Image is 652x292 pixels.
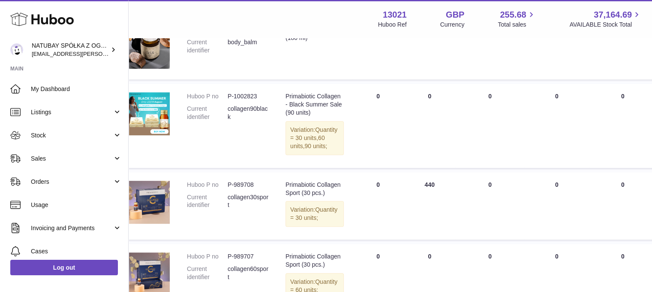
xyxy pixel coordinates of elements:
[455,17,525,79] td: 0
[127,181,170,224] img: product image
[500,9,526,21] span: 255.68
[228,193,268,210] dd: collagen30sport
[187,265,228,281] dt: Current identifier
[525,172,589,240] td: 0
[455,84,525,167] td: 0
[440,21,465,29] div: Currency
[404,172,455,240] td: 440
[10,43,23,56] img: kacper.antkowski@natubay.pl
[285,181,344,197] div: Primabiotic Collagen Sport (30 pcs.)
[525,84,589,167] td: 0
[187,92,228,100] dt: Huboo P no
[32,50,172,57] span: [EMAIL_ADDRESS][PERSON_NAME][DOMAIN_NAME]
[498,9,536,29] a: 255.68 Total sales
[455,172,525,240] td: 0
[228,38,268,55] dd: body_balm
[31,85,122,93] span: My Dashboard
[404,17,455,79] td: 18
[187,252,228,261] dt: Huboo P no
[10,260,118,275] a: Log out
[187,181,228,189] dt: Huboo P no
[228,252,268,261] dd: P-989707
[621,93,625,100] span: 0
[187,105,228,121] dt: Current identifier
[228,92,268,100] dd: P-1002823
[228,181,268,189] dd: P-989708
[31,178,113,186] span: Orders
[187,193,228,210] dt: Current identifier
[621,253,625,260] span: 0
[383,9,407,21] strong: 13021
[290,126,337,149] span: Quantity = 30 units,60 units,90 units;
[31,131,113,140] span: Stock
[594,9,632,21] span: 37,164.69
[285,252,344,269] div: Primabiotic Collagen Sport (30 pcs.)
[569,21,642,29] span: AVAILABLE Stock Total
[31,108,113,116] span: Listings
[285,92,344,117] div: Primabiotic Collagen - Black Summer Sale (90 units)
[378,21,407,29] div: Huboo Ref
[352,172,404,240] td: 0
[285,201,344,227] div: Variation:
[404,84,455,167] td: 0
[127,26,170,69] img: product image
[352,17,404,79] td: 0
[31,224,113,232] span: Invoicing and Payments
[621,181,625,188] span: 0
[31,155,113,163] span: Sales
[31,201,122,209] span: Usage
[32,42,109,58] div: NATUBAY SPÓŁKA Z OGRANICZONĄ ODPOWIEDZIALNOŚCIĄ
[228,265,268,281] dd: collagen60sport
[569,9,642,29] a: 37,164.69 AVAILABLE Stock Total
[446,9,464,21] strong: GBP
[187,38,228,55] dt: Current identifier
[498,21,536,29] span: Total sales
[525,17,589,79] td: 0
[285,121,344,155] div: Variation:
[352,84,404,167] td: 0
[228,105,268,121] dd: collagen90black
[127,92,170,135] img: product image
[31,247,122,255] span: Cases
